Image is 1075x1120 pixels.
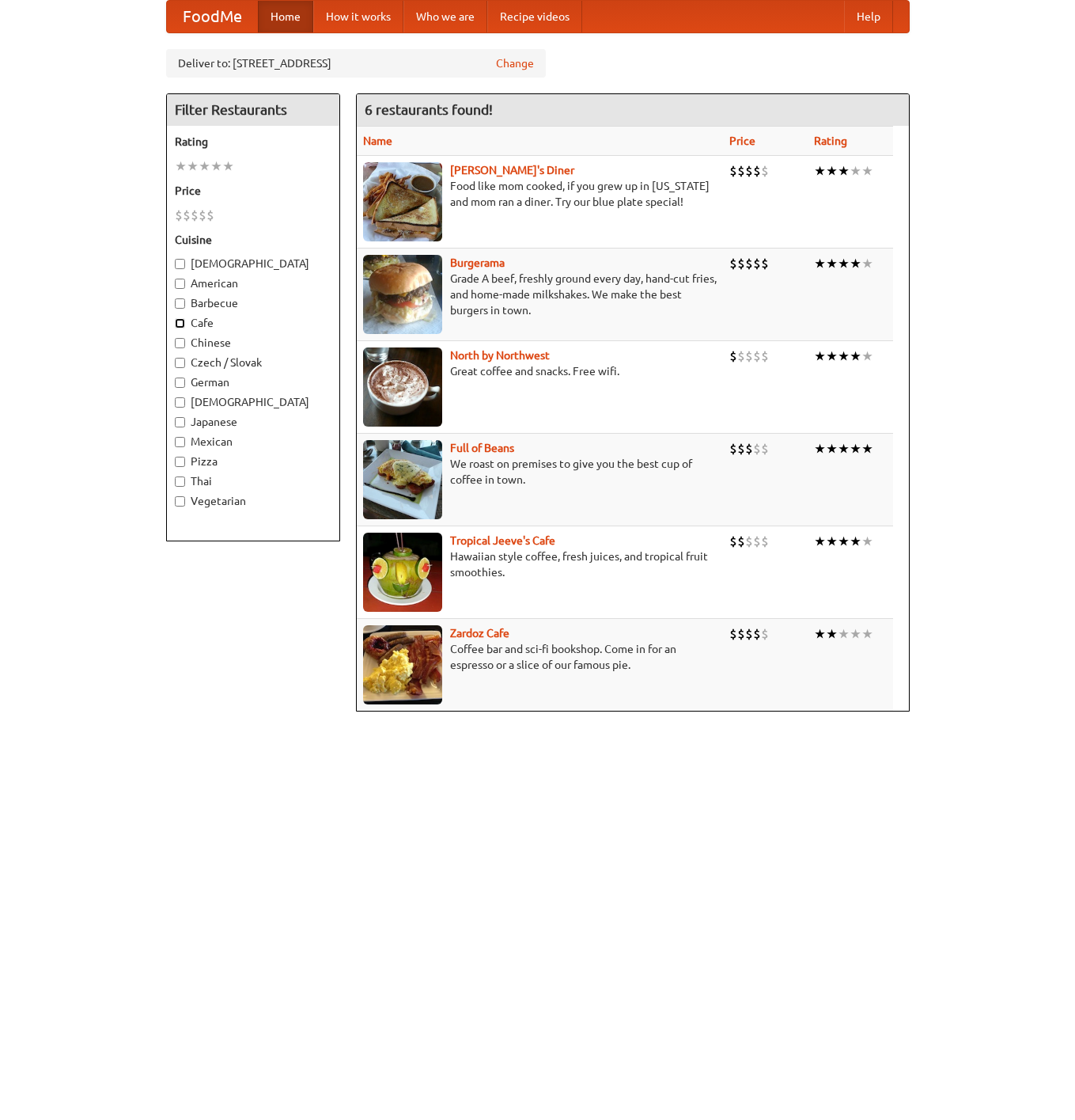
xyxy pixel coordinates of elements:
[363,456,717,488] p: We roast on premises to give you the best cup of coffee in town.
[363,625,442,704] img: zardoz.jpg
[753,625,761,643] li: $
[175,457,185,467] input: Pizza
[745,625,753,643] li: $
[826,347,838,365] li: ★
[814,135,847,147] a: Rating
[175,414,331,430] label: Japanese
[450,349,550,362] a: North by Northwest
[761,440,769,457] li: $
[814,625,826,643] li: ★
[175,335,331,351] label: Chinese
[737,625,745,643] li: $
[861,440,873,457] li: ★
[210,158,222,175] li: ★
[313,1,403,32] a: How it works
[222,158,234,175] li: ★
[450,256,505,269] a: Burgerama
[175,259,185,269] input: [DEMOGRAPHIC_DATA]
[838,533,850,550] li: ★
[826,533,838,550] li: ★
[729,347,737,365] li: $
[175,437,185,447] input: Mexican
[737,440,745,457] li: $
[850,347,861,365] li: ★
[183,207,191,224] li: $
[850,625,861,643] li: ★
[175,358,185,368] input: Czech / Slovak
[826,440,838,457] li: ★
[861,255,873,272] li: ★
[838,347,850,365] li: ★
[365,102,493,117] ng-pluralize: 6 restaurants found!
[199,207,206,224] li: $
[450,164,574,177] a: [PERSON_NAME]'s Diner
[814,162,826,180] li: ★
[363,347,442,427] img: north.jpg
[450,534,555,547] a: Tropical Jeeve's Cafe
[850,255,861,272] li: ★
[861,347,873,365] li: ★
[814,347,826,365] li: ★
[166,49,546,78] div: Deliver to: [STREET_ADDRESS]
[175,315,331,331] label: Cafe
[175,279,185,289] input: American
[175,397,185,408] input: [DEMOGRAPHIC_DATA]
[258,1,313,32] a: Home
[206,207,214,224] li: $
[745,440,753,457] li: $
[729,255,737,272] li: $
[363,641,717,673] p: Coffee bar and sci-fi bookshop. Come in for an espresso or a slice of our famous pie.
[761,255,769,272] li: $
[745,533,753,550] li: $
[737,255,745,272] li: $
[838,625,850,643] li: ★
[175,378,185,388] input: German
[838,162,850,180] li: ★
[729,162,737,180] li: $
[175,454,331,469] label: Pizza
[187,158,199,175] li: ★
[175,275,331,291] label: American
[191,207,199,224] li: $
[496,55,534,71] a: Change
[175,473,331,489] label: Thai
[826,162,838,180] li: ★
[761,347,769,365] li: $
[363,271,717,318] p: Grade A beef, freshly ground every day, hand-cut fries, and home-made milkshakes. We make the bes...
[363,363,717,379] p: Great coffee and snacks. Free wifi.
[175,355,331,370] label: Czech / Slovak
[363,178,717,210] p: Food like mom cooked, if you grew up in [US_STATE] and mom ran a diner. Try our blue plate special!
[826,625,838,643] li: ★
[737,347,745,365] li: $
[175,183,331,199] h5: Price
[167,94,339,126] h4: Filter Restaurants
[175,476,185,487] input: Thai
[745,255,753,272] li: $
[487,1,582,32] a: Recipe videos
[175,493,331,509] label: Vegetarian
[844,1,893,32] a: Help
[729,440,737,457] li: $
[826,255,838,272] li: ★
[761,162,769,180] li: $
[838,440,850,457] li: ★
[175,394,331,410] label: [DEMOGRAPHIC_DATA]
[363,549,717,580] p: Hawaiian style coffee, fresh juices, and tropical fruit smoothies.
[737,533,745,550] li: $
[450,442,514,454] a: Full of Beans
[861,625,873,643] li: ★
[729,533,737,550] li: $
[761,533,769,550] li: $
[450,627,509,640] a: Zardoz Cafe
[838,255,850,272] li: ★
[175,496,185,507] input: Vegetarian
[761,625,769,643] li: $
[175,158,187,175] li: ★
[175,417,185,427] input: Japanese
[175,295,331,311] label: Barbecue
